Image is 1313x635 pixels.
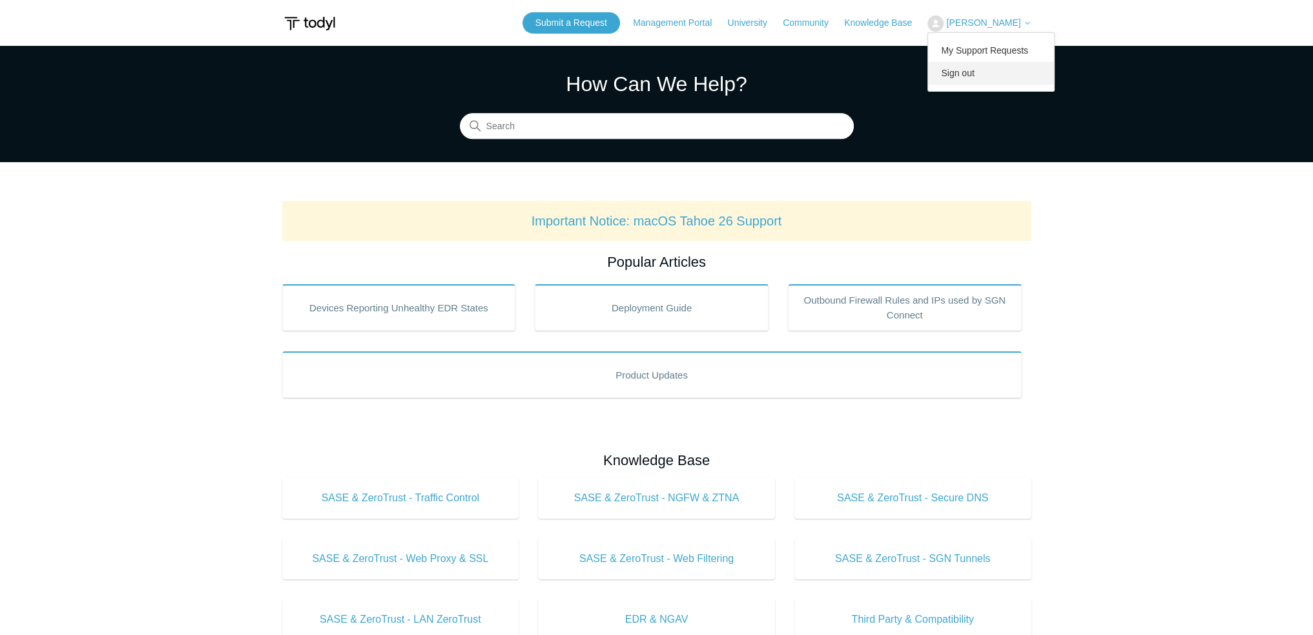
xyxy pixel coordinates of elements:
a: Submit a Request [522,12,620,34]
span: [PERSON_NAME] [946,17,1020,28]
a: My Support Requests [928,39,1054,62]
a: Deployment Guide [535,284,769,331]
a: SASE & ZeroTrust - Web Filtering [538,538,775,579]
span: SASE & ZeroTrust - SGN Tunnels [814,551,1012,567]
a: SASE & ZeroTrust - SGN Tunnels [794,538,1031,579]
span: SASE & ZeroTrust - LAN ZeroTrust [302,612,500,627]
a: SASE & ZeroTrust - Web Proxy & SSL [282,538,519,579]
a: Important Notice: macOS Tahoe 26 Support [532,214,782,228]
a: University [727,16,780,30]
span: SASE & ZeroTrust - Web Proxy & SSL [302,551,500,567]
a: Community [783,16,842,30]
a: Knowledge Base [844,16,925,30]
span: SASE & ZeroTrust - Secure DNS [814,490,1012,506]
button: [PERSON_NAME] [927,16,1031,32]
span: Third Party & Compatibility [814,612,1012,627]
span: EDR & NGAV [557,612,756,627]
a: Outbound Firewall Rules and IPs used by SGN Connect [788,284,1022,331]
h1: How Can We Help? [460,68,854,99]
span: SASE & ZeroTrust - Web Filtering [557,551,756,567]
a: SASE & ZeroTrust - NGFW & ZTNA [538,477,775,519]
h2: Knowledge Base [282,450,1031,471]
a: SASE & ZeroTrust - Secure DNS [794,477,1031,519]
span: SASE & ZeroTrust - NGFW & ZTNA [557,490,756,506]
a: Devices Reporting Unhealthy EDR States [282,284,516,331]
input: Search [460,114,854,140]
h2: Popular Articles [282,251,1031,273]
a: Sign out [928,62,1054,85]
a: Management Portal [633,16,725,30]
a: SASE & ZeroTrust - Traffic Control [282,477,519,519]
span: SASE & ZeroTrust - Traffic Control [302,490,500,506]
a: Product Updates [282,351,1022,398]
img: Todyl Support Center Help Center home page [282,12,337,36]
